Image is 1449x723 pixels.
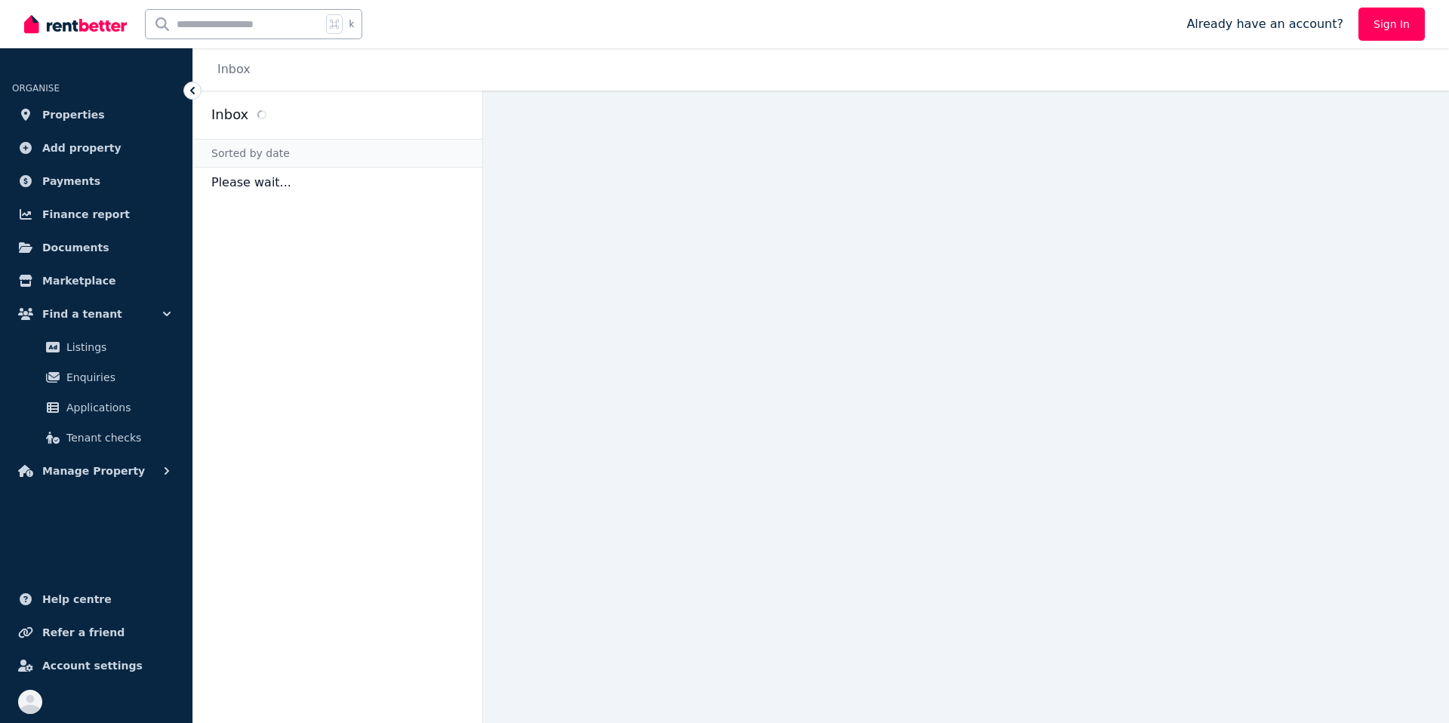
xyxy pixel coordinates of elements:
[12,456,180,486] button: Manage Property
[349,18,354,30] span: k
[193,139,482,168] div: Sorted by date
[42,172,100,190] span: Payments
[193,168,482,198] p: Please wait...
[42,305,122,323] span: Find a tenant
[42,106,105,124] span: Properties
[42,590,112,608] span: Help centre
[42,657,143,675] span: Account settings
[18,362,174,392] a: Enquiries
[12,617,180,648] a: Refer a friend
[18,332,174,362] a: Listings
[12,299,180,329] button: Find a tenant
[66,368,168,386] span: Enquiries
[66,398,168,417] span: Applications
[1186,15,1343,33] span: Already have an account?
[12,232,180,263] a: Documents
[42,205,130,223] span: Finance report
[12,651,180,681] a: Account settings
[211,104,248,125] h2: Inbox
[24,13,127,35] img: RentBetter
[18,392,174,423] a: Applications
[12,83,60,94] span: ORGANISE
[12,584,180,614] a: Help centre
[12,266,180,296] a: Marketplace
[12,133,180,163] a: Add property
[12,199,180,229] a: Finance report
[217,62,251,76] a: Inbox
[42,272,115,290] span: Marketplace
[12,100,180,130] a: Properties
[1358,8,1425,41] a: Sign In
[42,623,125,641] span: Refer a friend
[66,338,168,356] span: Listings
[193,48,269,91] nav: Breadcrumb
[12,166,180,196] a: Payments
[66,429,168,447] span: Tenant checks
[42,139,122,157] span: Add property
[42,238,109,257] span: Documents
[18,423,174,453] a: Tenant checks
[42,462,145,480] span: Manage Property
